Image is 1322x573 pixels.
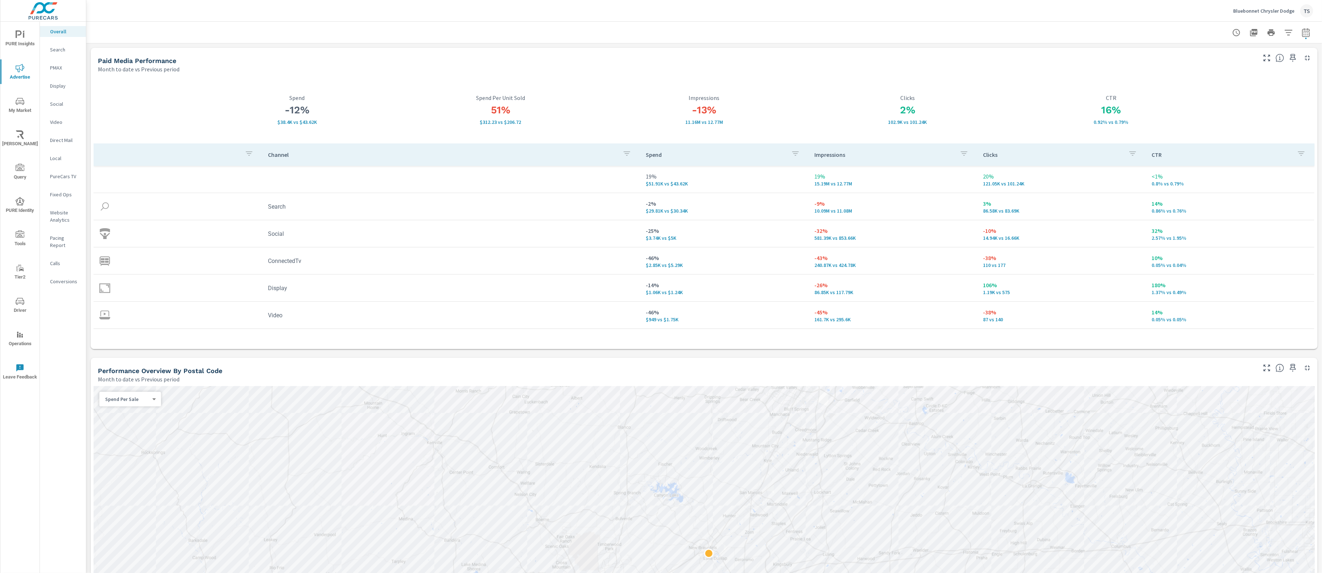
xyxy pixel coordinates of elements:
p: 0.05% vs 0.04% [1152,262,1309,268]
p: 3% [983,199,1140,208]
p: 15,190,502 vs 12,771,370 [814,181,971,187]
p: $38,404 vs $43,618 [195,119,399,125]
p: $29,807 vs $30,337 [646,208,803,214]
h3: 16% [1009,104,1213,116]
img: icon-search.svg [99,201,110,212]
button: "Export Report to PDF" [1247,25,1261,40]
p: 10,092,873 vs 11,079,541 [814,208,971,214]
p: -9% [814,199,971,208]
div: Direct Mail [40,135,86,146]
p: 1.37% vs 0.49% [1152,289,1309,295]
p: $51,906 vs $43,618 [646,181,803,187]
div: Website Analytics [40,207,86,225]
h3: 51% [399,104,602,116]
div: Overall [40,26,86,37]
span: Operations [3,330,37,348]
span: Tools [3,230,37,248]
span: My Market [3,97,37,115]
p: 14,939 vs 16,657 [983,235,1140,241]
p: -10% [983,226,1140,235]
button: Select Date Range [1299,25,1313,40]
div: Pacing Report [40,233,86,251]
p: 11,163,672 vs 12,771,370 [602,119,806,125]
button: Minimize Widget [1302,52,1313,64]
p: -25% [646,226,803,235]
p: Display [50,82,80,89]
p: 19% [814,172,971,181]
div: Calls [40,258,86,269]
p: PureCars TV [50,173,80,180]
div: PureCars TV [40,171,86,182]
p: Channel [268,151,617,158]
div: Fixed Ops [40,189,86,200]
span: PURE Identity [3,197,37,215]
p: Spend Per Unit Sold [399,95,602,101]
p: 10% [1152,254,1309,262]
td: Video [262,306,640,325]
span: Save this to your personalized report [1287,52,1299,64]
p: 1,186 vs 575 [983,289,1140,295]
p: Fixed Ops [50,191,80,198]
p: $312.23 vs $206.72 [399,119,602,125]
div: TS [1300,4,1313,17]
p: Pacing Report [50,234,80,249]
p: 161,696 vs 295,601 [814,317,971,322]
button: Minimize Widget [1302,362,1313,374]
td: ConnectedTv [262,252,640,270]
img: icon-social.svg [99,228,110,239]
p: Clicks [806,95,1009,101]
p: 20% [983,172,1140,181]
p: Overall [50,28,80,35]
p: 32% [1152,226,1309,235]
p: 14% [1152,308,1309,317]
p: 0.92% vs 0.79% [1009,119,1213,125]
p: Month to date vs Previous period [98,65,179,74]
p: 102,901 vs 101,235 [806,119,1009,125]
div: Search [40,44,86,55]
img: icon-video.svg [99,310,110,321]
p: 180% [1152,281,1309,289]
p: PMAX [50,64,80,71]
span: PURE Insights [3,30,37,48]
p: -45% [814,308,971,317]
div: nav menu [0,22,40,388]
p: 14% [1152,199,1309,208]
p: Local [50,155,80,162]
p: Direct Mail [50,137,80,144]
p: CTR [1152,151,1291,158]
p: Website Analytics [50,209,80,223]
p: Impressions [602,95,806,101]
div: Spend Per Sale [99,396,155,403]
p: 0.8% vs 0.79% [1152,181,1309,187]
p: $1.06K vs $1.24K [646,289,803,295]
img: icon-connectedtv.svg [99,255,110,266]
span: Tier2 [3,264,37,281]
span: Understand performance data by postal code. Individual postal codes can be selected and expanded ... [1276,364,1284,372]
p: <1% [1152,172,1309,181]
p: 106% [983,281,1140,289]
p: -43% [814,254,971,262]
p: Month to date vs Previous period [98,375,179,384]
img: icon-display.svg [99,283,110,293]
p: Search [50,46,80,53]
div: Conversions [40,276,86,287]
p: -46% [646,254,803,262]
p: 86,849 vs 117,786 [814,289,971,295]
div: Video [40,117,86,127]
p: -46% [646,308,803,317]
p: 110 vs 177 [983,262,1140,268]
h3: -13% [602,104,806,116]
span: Advertise [3,64,37,81]
p: $3,735 vs $5,002 [646,235,803,241]
p: 581,385 vs 853,662 [814,235,971,241]
td: Social [262,225,640,243]
td: Search [262,197,640,216]
p: CTR [1009,95,1213,101]
p: -2% [646,199,803,208]
div: PMAX [40,62,86,73]
p: $949 vs $1,747 [646,317,803,322]
p: Spend [646,151,785,158]
span: [PERSON_NAME] [3,130,37,148]
td: Display [262,279,640,297]
p: 240,869 vs 424,780 [814,262,971,268]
